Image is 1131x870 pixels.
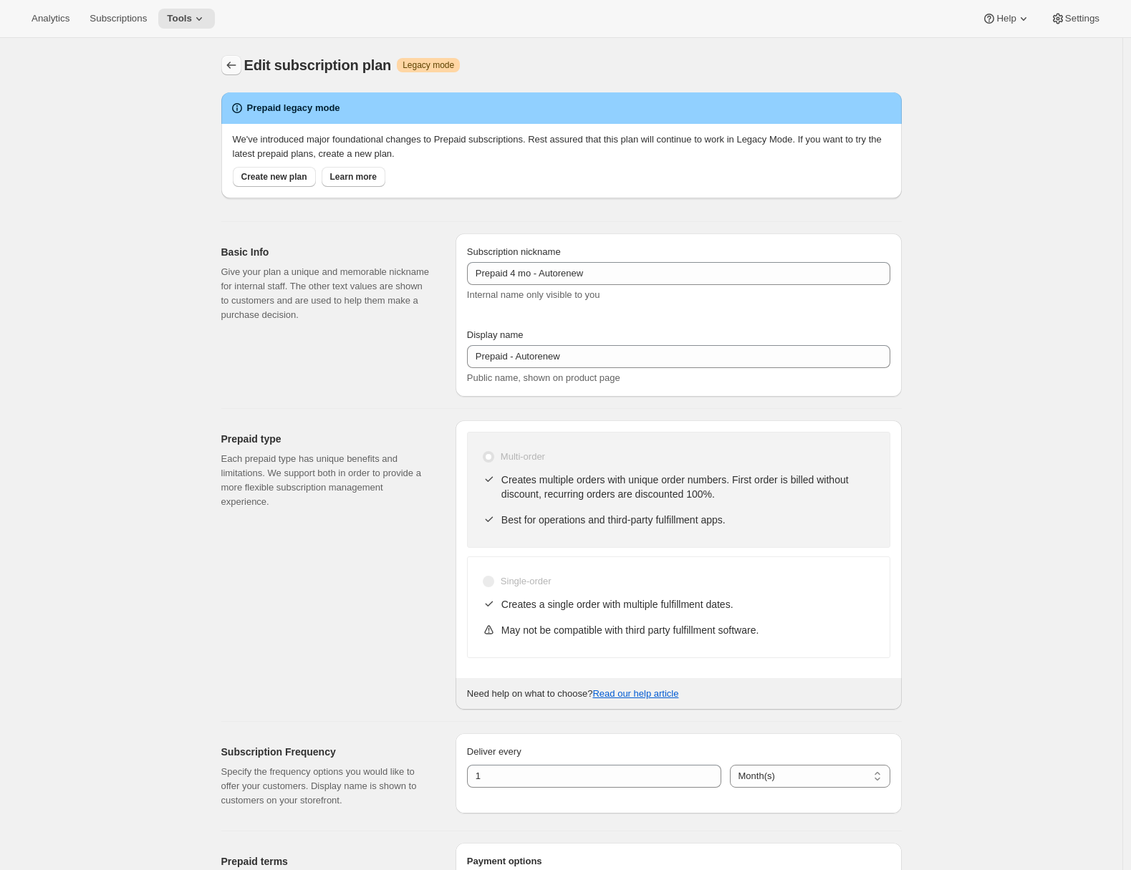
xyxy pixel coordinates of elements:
button: Analytics [23,9,78,29]
h2: Basic Info [221,245,433,259]
span: Multi-order [501,451,545,462]
p: Specify the frequency options you would like to offer your customers. Display name is shown to cu... [221,765,433,808]
a: Read our help article [592,688,678,699]
button: Help [973,9,1039,29]
button: Create new plan [233,167,316,187]
span: Settings [1065,13,1099,24]
input: Subscribe & Save [467,262,890,285]
h2: Prepaid terms [221,854,433,869]
p: Give your plan a unique and memorable nickname for internal staff. The other text values are show... [221,265,433,322]
span: Tools [167,13,192,24]
p: Creates a single order with multiple fulfillment dates. [501,597,875,612]
h2: Prepaid legacy mode [247,101,340,115]
span: Display name [467,329,524,340]
h2: Payment options [467,854,890,869]
button: Subscription plans [221,55,241,75]
p: May not be compatible with third party fulfillment software. [501,623,875,637]
span: Learn more [330,171,377,183]
span: Help [996,13,1016,24]
input: Subscribe & Save [467,345,890,368]
p: Best for operations and third-party fulfillment apps. [501,513,875,527]
p: Each prepaid type has unique benefits and limitations. We support both in order to provide a more... [221,452,433,509]
button: Learn more [322,167,385,187]
p: We've introduced major foundational changes to Prepaid subscriptions. Rest assured that this plan... [233,132,890,161]
h2: Subscription Frequency [221,745,433,759]
button: Subscriptions [81,9,155,29]
div: Need help on what to choose? [456,678,902,710]
p: Deliver every [467,745,890,759]
span: Analytics [32,13,69,24]
span: Legacy mode [403,59,454,71]
span: Create new plan [241,171,307,183]
p: Creates multiple orders with unique order numbers. First order is billed without discount, recurr... [501,473,875,501]
span: Public name, shown on product page [467,372,620,383]
span: Subscription nickname [467,246,561,257]
span: Edit subscription plan [244,57,392,73]
button: Settings [1042,9,1108,29]
span: Subscriptions [90,13,147,24]
span: Internal name only visible to you [467,289,600,300]
button: Tools [158,9,215,29]
span: Single-order [501,576,552,586]
h2: Prepaid type [221,432,433,446]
